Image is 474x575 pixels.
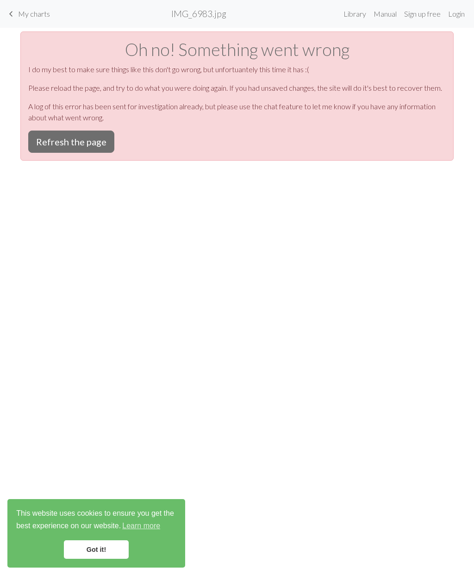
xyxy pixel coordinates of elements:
[340,5,370,23] a: Library
[28,131,114,153] button: Refresh the page
[18,9,50,18] span: My charts
[28,101,446,123] p: A log of this error has been sent for investigation already, but please use the chat feature to l...
[121,519,162,533] a: learn more about cookies
[16,508,176,533] span: This website uses cookies to ensure you get the best experience on our website.
[28,64,446,75] p: I do my best to make sure things like this don't go wrong, but unfortuantely this time it has :(
[28,39,446,60] h1: Oh no! Something went wrong
[7,499,185,568] div: cookieconsent
[444,5,468,23] a: Login
[171,8,226,19] h2: IMG_6983.jpg
[6,7,17,20] span: keyboard_arrow_left
[64,540,129,559] a: dismiss cookie message
[400,5,444,23] a: Sign up free
[28,82,446,94] p: Please reload the page, and try to do what you were doing again. If you had unsaved changes, the ...
[370,5,400,23] a: Manual
[6,6,50,22] a: My charts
